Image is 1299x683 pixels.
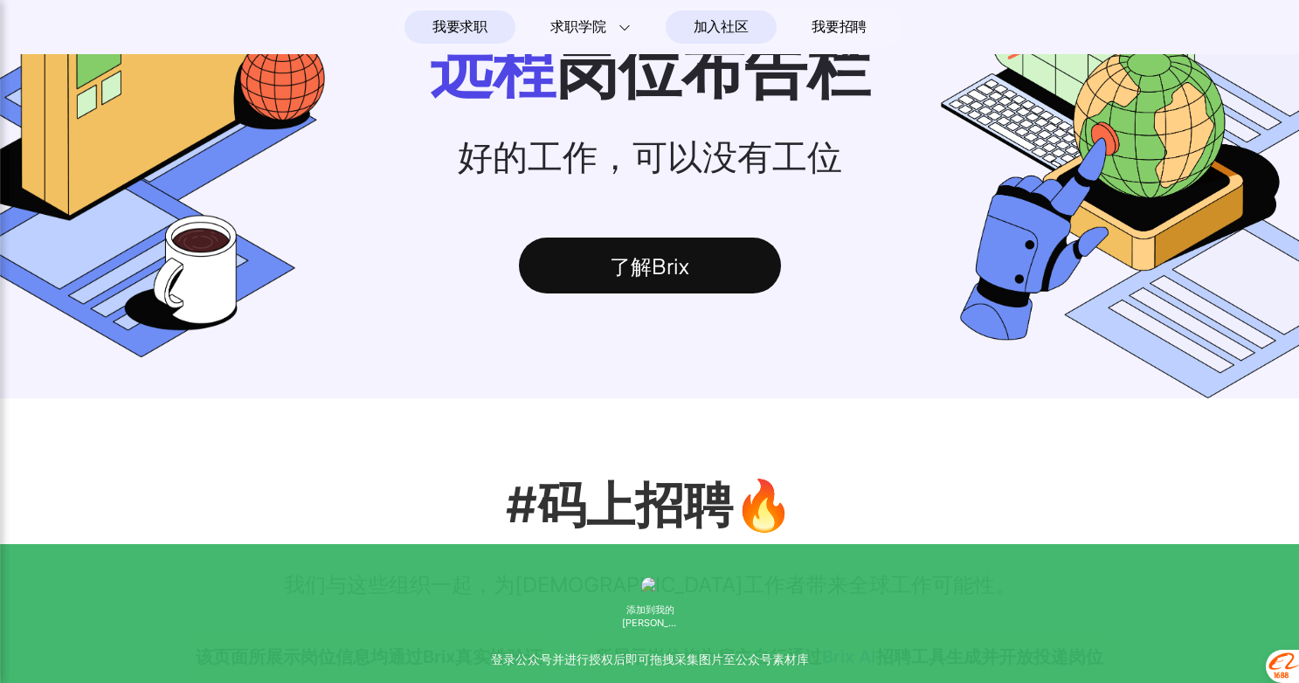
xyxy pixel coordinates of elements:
[430,31,556,107] span: 远程
[432,13,487,41] span: 我要求职
[812,17,867,38] span: 我要招聘
[694,13,749,41] span: 加入社区
[550,17,605,38] span: 求职学院
[519,238,781,293] div: 了解Brix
